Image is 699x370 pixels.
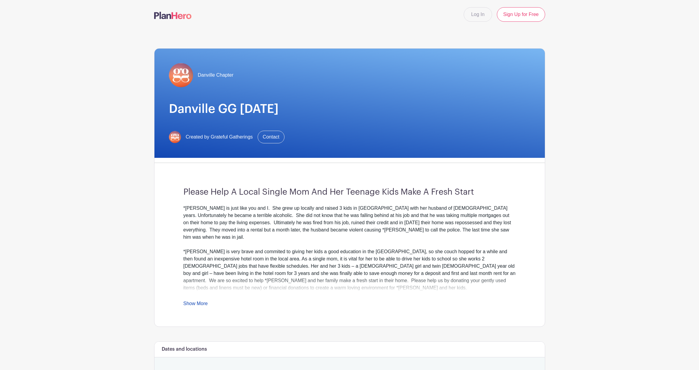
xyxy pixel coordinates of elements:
[154,12,192,19] img: logo-507f7623f17ff9eddc593b1ce0a138ce2505c220e1c5a4e2b4648c50719b7d32.svg
[169,102,530,116] h1: Danville GG [DATE]
[186,133,253,141] span: Created by Grateful Gatherings
[464,7,492,22] a: Log In
[183,301,208,308] a: Show More
[162,346,207,352] h6: Dates and locations
[183,187,516,197] h3: Please Help A Local Single Mom And Her Teenage Kids Make A Fresh Start
[497,7,545,22] a: Sign Up for Free
[198,72,234,79] span: Danville Chapter
[169,131,181,143] img: gg-logo-planhero-final.png
[183,205,516,241] div: *[PERSON_NAME] is just like you and I. She grew up locally and raised 3 kids in [GEOGRAPHIC_DATA]...
[169,63,193,87] img: gg-logo-planhero-final.png
[258,131,284,143] a: Contact
[183,248,516,292] div: *[PERSON_NAME] is very brave and commited to giving her kids a good education in the [GEOGRAPHIC_...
